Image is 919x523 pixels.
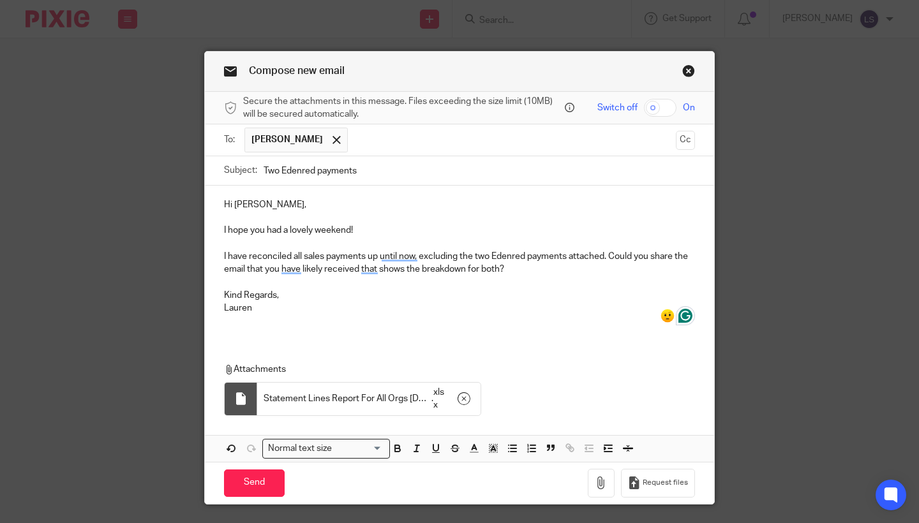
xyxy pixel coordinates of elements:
[224,198,695,211] p: Hi [PERSON_NAME],
[621,469,695,497] button: Request files
[251,133,323,146] span: [PERSON_NAME]
[682,64,695,82] a: Close this dialog window
[224,289,695,302] p: Kind Regards,
[683,101,695,114] span: On
[597,101,638,114] span: Switch off
[224,224,695,237] p: I hope you had a lovely weekend!
[249,66,345,76] span: Compose new email
[257,383,481,415] div: .
[264,392,431,405] span: Statement Lines Report For All Orgs [DATE]
[224,164,257,177] label: Subject:
[265,442,335,455] span: Normal text size
[336,442,382,455] input: Search for option
[433,386,448,412] span: xlsx
[224,363,691,376] p: Attachments
[643,478,688,488] span: Request files
[243,95,562,121] span: Secure the attachments in this message. Files exceeding the size limit (10MB) will be secured aut...
[224,469,285,497] input: Send
[224,302,695,314] p: Lauren
[224,133,238,146] label: To:
[262,439,390,459] div: Search for option
[676,131,695,150] button: Cc
[224,250,695,276] p: I have reconciled all sales payments up until now, excluding the two Edenred payments attached. C...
